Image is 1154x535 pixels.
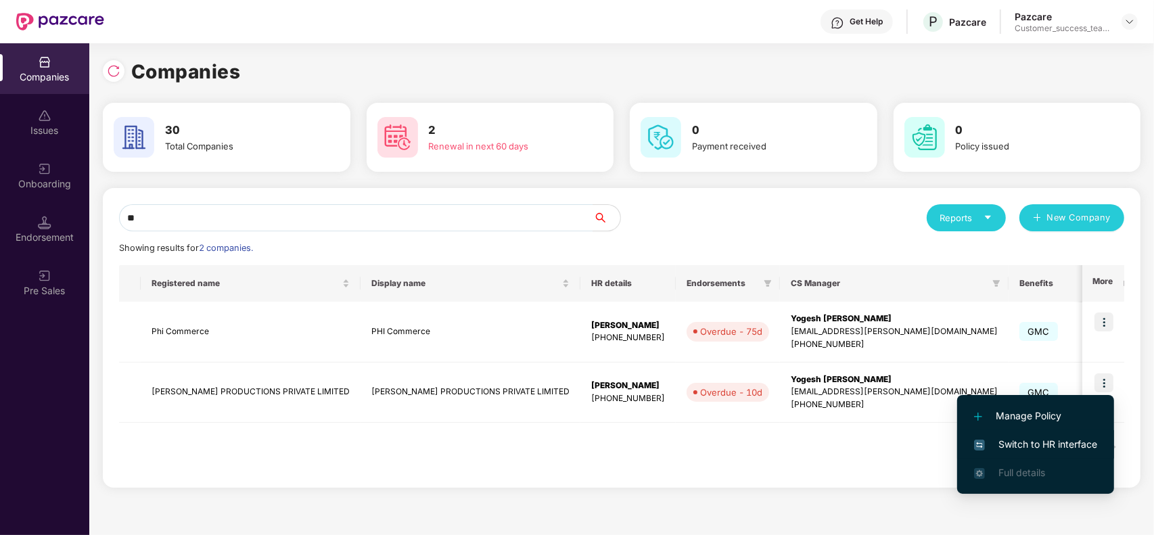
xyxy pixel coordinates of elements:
span: filter [990,275,1003,292]
div: Overdue - 75d [700,325,762,338]
span: filter [761,275,775,292]
img: svg+xml;base64,PHN2ZyBpZD0iSGVscC0zMngzMiIgeG1sbnM9Imh0dHA6Ly93d3cudzMub3JnLzIwMDAvc3ZnIiB3aWR0aD... [831,16,844,30]
h3: 30 [165,122,312,139]
div: [EMAIL_ADDRESS][PERSON_NAME][DOMAIN_NAME] [791,325,998,338]
div: [PHONE_NUMBER] [791,338,998,351]
h3: 2 [429,122,576,139]
h3: 0 [956,122,1103,139]
td: PHI Commerce [361,302,580,363]
img: svg+xml;base64,PHN2ZyBpZD0iSXNzdWVzX2Rpc2FibGVkIiB4bWxucz0iaHR0cDovL3d3dy53My5vcmcvMjAwMC9zdmciIH... [38,109,51,122]
img: New Pazcare Logo [16,13,104,30]
span: search [593,212,620,223]
div: [EMAIL_ADDRESS][PERSON_NAME][DOMAIN_NAME] [791,386,998,398]
div: Get Help [850,16,883,27]
div: Reports [940,211,992,225]
span: GMC [1019,322,1058,341]
div: Payment received [692,139,839,153]
div: [PHONE_NUMBER] [791,398,998,411]
img: icon [1094,373,1113,392]
button: search [593,204,621,231]
img: svg+xml;base64,PHN2ZyB3aWR0aD0iMjAiIGhlaWdodD0iMjAiIHZpZXdCb3g9IjAgMCAyMCAyMCIgZmlsbD0ibm9uZSIgeG... [38,269,51,283]
div: Total Companies [165,139,312,153]
div: Customer_success_team_lead [1015,23,1109,34]
img: svg+xml;base64,PHN2ZyB4bWxucz0iaHR0cDovL3d3dy53My5vcmcvMjAwMC9zdmciIHdpZHRoPSIxNiIgaGVpZ2h0PSIxNi... [974,440,985,450]
th: More [1082,265,1124,302]
img: svg+xml;base64,PHN2ZyBpZD0iUmVsb2FkLTMyeDMyIiB4bWxucz0iaHR0cDovL3d3dy53My5vcmcvMjAwMC9zdmciIHdpZH... [107,64,120,78]
div: [PHONE_NUMBER] [591,331,665,344]
span: 2 companies. [199,243,253,253]
span: filter [992,279,1000,287]
button: plusNew Company [1019,204,1124,231]
div: [PERSON_NAME] [591,319,665,332]
span: Manage Policy [974,409,1097,423]
div: Pazcare [949,16,986,28]
div: [PHONE_NUMBER] [591,392,665,405]
img: svg+xml;base64,PHN2ZyB4bWxucz0iaHR0cDovL3d3dy53My5vcmcvMjAwMC9zdmciIHdpZHRoPSI2MCIgaGVpZ2h0PSI2MC... [377,117,418,158]
div: [PERSON_NAME] [591,379,665,392]
span: GMC [1019,383,1058,402]
img: svg+xml;base64,PHN2ZyB4bWxucz0iaHR0cDovL3d3dy53My5vcmcvMjAwMC9zdmciIHdpZHRoPSI2MCIgaGVpZ2h0PSI2MC... [904,117,945,158]
span: Registered name [152,278,340,289]
div: Policy issued [956,139,1103,153]
td: [PERSON_NAME] PRODUCTIONS PRIVATE LIMITED [141,363,361,423]
img: svg+xml;base64,PHN2ZyB3aWR0aD0iMTQuNSIgaGVpZ2h0PSIxNC41IiB2aWV3Qm94PSIwIDAgMTYgMTYiIGZpbGw9Im5vbm... [38,216,51,229]
img: svg+xml;base64,PHN2ZyB4bWxucz0iaHR0cDovL3d3dy53My5vcmcvMjAwMC9zdmciIHdpZHRoPSI2MCIgaGVpZ2h0PSI2MC... [641,117,681,158]
th: Display name [361,265,580,302]
div: Yogesh [PERSON_NAME] [791,312,998,325]
div: Renewal in next 60 days [429,139,576,153]
th: Registered name [141,265,361,302]
span: filter [764,279,772,287]
div: Overdue - 10d [700,386,762,399]
span: Full details [998,467,1045,478]
img: icon [1094,312,1113,331]
td: Phi Commerce [141,302,361,363]
span: Showing results for [119,243,253,253]
img: svg+xml;base64,PHN2ZyB4bWxucz0iaHR0cDovL3d3dy53My5vcmcvMjAwMC9zdmciIHdpZHRoPSIxMi4yMDEiIGhlaWdodD... [974,413,982,421]
h1: Companies [131,57,241,87]
th: HR details [580,265,676,302]
h3: 0 [692,122,839,139]
span: plus [1033,213,1042,224]
span: CS Manager [791,278,987,289]
span: Switch to HR interface [974,437,1097,452]
span: caret-down [984,213,992,222]
img: svg+xml;base64,PHN2ZyB4bWxucz0iaHR0cDovL3d3dy53My5vcmcvMjAwMC9zdmciIHdpZHRoPSI2MCIgaGVpZ2h0PSI2MC... [114,117,154,158]
td: [PERSON_NAME] PRODUCTIONS PRIVATE LIMITED [361,363,580,423]
img: svg+xml;base64,PHN2ZyBpZD0iQ29tcGFuaWVzIiB4bWxucz0iaHR0cDovL3d3dy53My5vcmcvMjAwMC9zdmciIHdpZHRoPS... [38,55,51,69]
th: Benefits [1009,265,1086,302]
span: New Company [1047,211,1111,225]
img: svg+xml;base64,PHN2ZyB3aWR0aD0iMjAiIGhlaWdodD0iMjAiIHZpZXdCb3g9IjAgMCAyMCAyMCIgZmlsbD0ibm9uZSIgeG... [38,162,51,176]
img: svg+xml;base64,PHN2ZyBpZD0iRHJvcGRvd24tMzJ4MzIiIHhtbG5zPSJodHRwOi8vd3d3LnczLm9yZy8yMDAwL3N2ZyIgd2... [1124,16,1135,27]
span: Display name [371,278,559,289]
div: Yogesh [PERSON_NAME] [791,373,998,386]
div: Pazcare [1015,10,1109,23]
span: Endorsements [687,278,758,289]
img: svg+xml;base64,PHN2ZyB4bWxucz0iaHR0cDovL3d3dy53My5vcmcvMjAwMC9zdmciIHdpZHRoPSIxNi4zNjMiIGhlaWdodD... [974,468,985,479]
span: P [929,14,938,30]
